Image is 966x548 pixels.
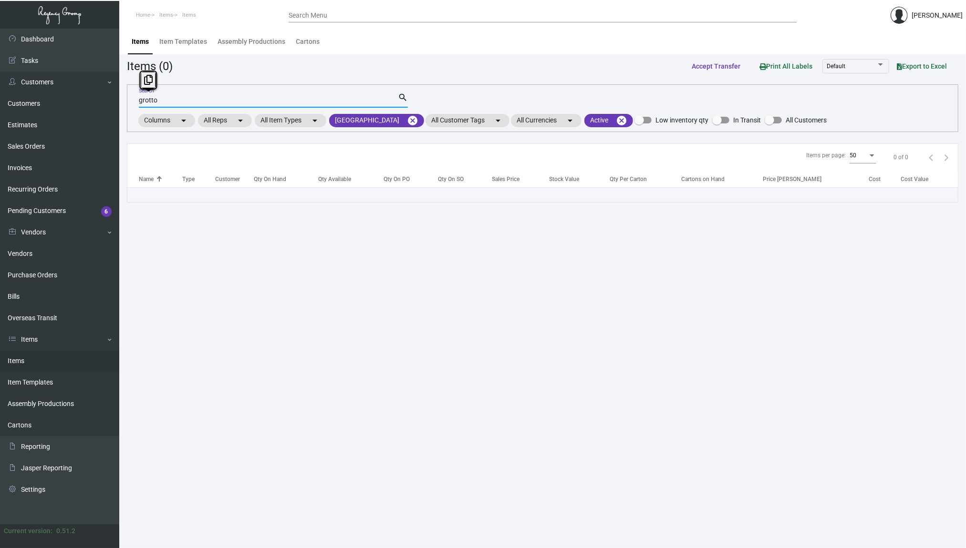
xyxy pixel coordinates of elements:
mat-icon: arrow_drop_down [309,115,321,126]
div: Type [182,175,215,183]
div: Items [132,37,149,47]
button: Export to Excel [889,58,955,75]
div: Qty On PO [384,175,438,183]
button: Print All Labels [752,57,820,75]
div: Qty On PO [384,175,410,183]
div: Sales Price [492,175,549,183]
mat-chip: [GEOGRAPHIC_DATA] [329,114,424,127]
mat-chip: All Currencies [511,114,582,127]
div: 0.51.2 [56,526,75,536]
div: Cartons on Hand [682,175,725,183]
mat-icon: arrow_drop_down [178,115,189,126]
mat-chip: Active [584,114,633,127]
div: Price [PERSON_NAME] [763,175,869,183]
div: Qty On SO [438,175,492,183]
div: Sales Price [492,175,519,183]
div: [PERSON_NAME] [912,10,963,20]
mat-chip: All Customer Tags [426,114,509,127]
mat-icon: cancel [407,115,418,126]
mat-icon: cancel [616,115,627,126]
div: Cartons [296,37,320,47]
span: Export to Excel [897,62,947,70]
div: Stock Value [549,175,579,183]
div: Assembly Productions [218,37,285,47]
div: Cost Value [901,175,929,183]
div: Qty Available [318,175,384,183]
div: Qty Available [318,175,351,183]
mat-icon: arrow_drop_down [564,115,576,126]
div: Qty On Hand [254,175,286,183]
span: 50 [850,152,856,159]
div: Type [182,175,195,183]
div: Qty Per Carton [610,175,682,183]
div: Qty Per Carton [610,175,647,183]
div: Price [PERSON_NAME] [763,175,822,183]
div: Cost [869,175,881,183]
span: In Transit [733,114,761,126]
i: Copy [144,75,153,85]
div: Current version: [4,526,52,536]
div: Name [139,175,182,183]
div: Qty On SO [438,175,464,183]
div: Cartons on Hand [682,175,763,183]
th: Customer [215,171,254,187]
div: Item Templates [159,37,207,47]
div: Items per page: [806,151,846,160]
span: Default [827,63,845,70]
mat-icon: arrow_drop_down [235,115,246,126]
span: All Customers [786,114,827,126]
span: Items [182,12,196,18]
button: Previous page [924,150,939,165]
span: Low inventory qty [655,114,708,126]
mat-chip: All Reps [198,114,252,127]
div: Cost [869,175,901,183]
img: admin@bootstrapmaster.com [891,7,908,24]
button: Next page [939,150,954,165]
mat-chip: Columns [138,114,195,127]
button: Accept Transfer [684,58,748,75]
div: Items (0) [127,58,173,75]
span: Print All Labels [759,62,812,70]
div: Cost Value [901,175,958,183]
mat-select: Items per page: [850,152,876,159]
span: Accept Transfer [692,62,740,70]
mat-icon: arrow_drop_down [492,115,504,126]
div: Qty On Hand [254,175,318,183]
div: Stock Value [549,175,610,183]
span: Home [136,12,150,18]
div: Name [139,175,154,183]
span: Items [159,12,173,18]
div: 0 of 0 [893,153,908,162]
mat-chip: All Item Types [255,114,326,127]
mat-icon: search [398,92,408,103]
